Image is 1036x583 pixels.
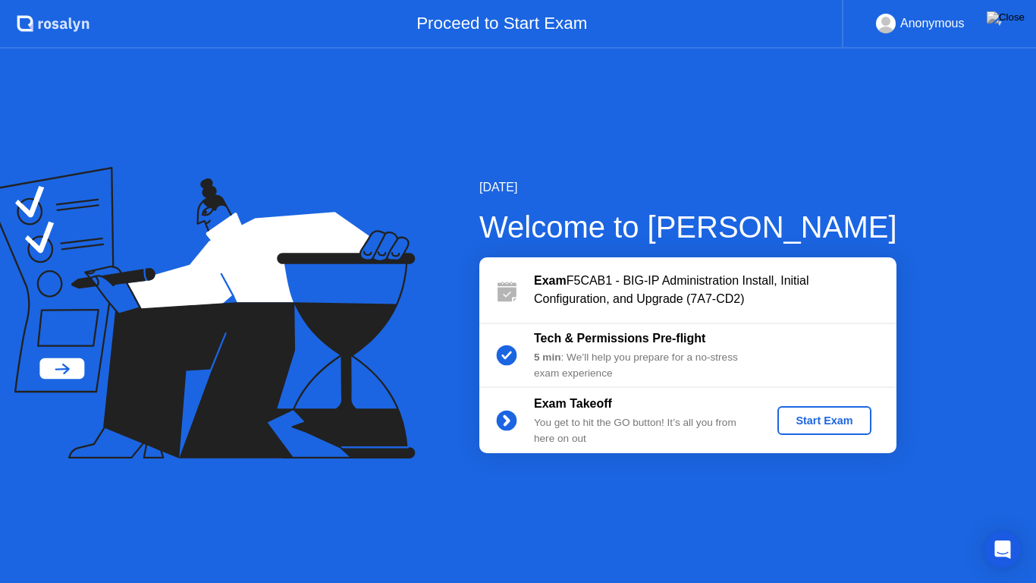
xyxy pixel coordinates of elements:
div: Open Intercom Messenger [984,531,1021,568]
div: [DATE] [479,178,897,197]
img: Close [987,11,1025,24]
button: Start Exam [777,406,871,435]
div: Welcome to [PERSON_NAME] [479,204,897,250]
div: F5CAB1 - BIG-IP Administration Install, Initial Configuration, and Upgrade (7A7-CD2) [534,272,896,308]
div: Anonymous [900,14,965,33]
div: Start Exam [783,414,865,427]
div: : We’ll help you prepare for a no-stress exam experience [534,350,752,381]
b: Exam Takeoff [534,397,612,410]
div: You get to hit the GO button! It’s all you from here on out [534,415,752,446]
b: Exam [534,274,567,287]
b: Tech & Permissions Pre-flight [534,332,705,345]
b: 5 min [534,351,561,363]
